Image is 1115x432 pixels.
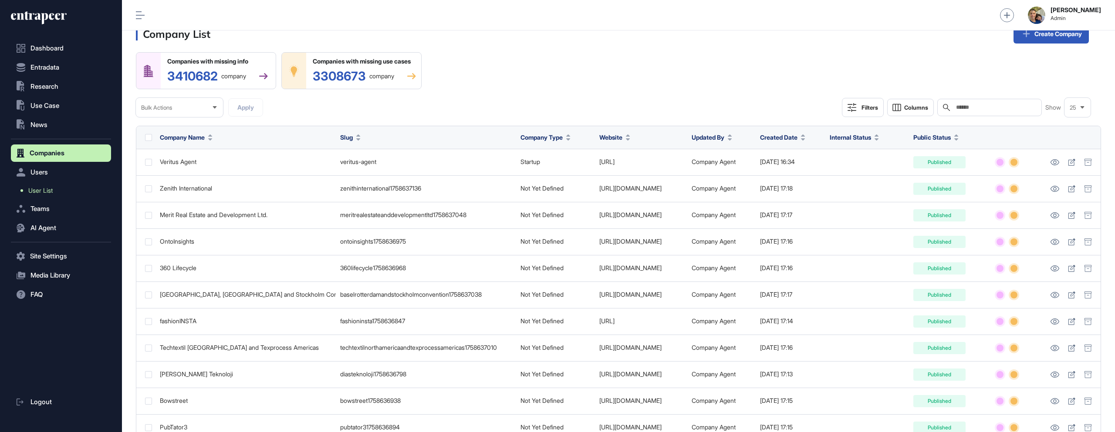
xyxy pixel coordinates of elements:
div: Not Yet Defined [520,424,591,431]
a: [URL] [599,158,615,165]
div: meritrealestateanddevelopmentltd1758637048 [340,211,512,218]
a: [URL][DOMAIN_NAME] [599,291,662,298]
button: Entradata [11,59,111,76]
a: Company Agent [692,291,736,298]
div: [DATE] 17:13 [760,371,821,378]
span: Companies [30,150,64,157]
div: Published [913,395,966,407]
a: [URL][DOMAIN_NAME] [599,211,662,218]
div: [DATE] 17:17 [760,291,821,298]
div: [DATE] 17:17 [760,211,821,218]
a: [URL][DOMAIN_NAME] [599,423,662,431]
div: [DATE] 17:16 [760,265,821,271]
button: Internal Status [830,133,879,142]
div: Not Yet Defined [520,211,591,218]
span: Slug [340,133,353,142]
button: Users [11,164,111,181]
div: diasteknoloji1758636798 [340,371,512,378]
div: PubTator3 [160,424,331,431]
div: Published [913,315,966,328]
div: OntoInsights [160,238,331,245]
button: Site Settings [11,248,111,265]
a: [URL][DOMAIN_NAME] [599,184,662,192]
div: Companies with missing info [167,58,268,65]
button: Filters [842,98,884,117]
div: bowstreet1758636938 [340,397,512,404]
div: Not Yet Defined [520,185,591,192]
div: Companies with missing use cases [313,58,416,65]
div: [DATE] 17:15 [760,424,821,431]
span: Public Status [913,133,951,142]
span: Site Settings [30,253,67,260]
div: Not Yet Defined [520,265,591,271]
div: [DATE] 17:18 [760,185,821,192]
span: Research [30,83,58,90]
button: AI Agent [11,219,111,237]
span: Company Type [520,133,563,142]
div: Bowstreet [160,397,331,404]
div: zenithinternational1758637136 [340,185,512,192]
span: Company Name [160,133,205,142]
div: fashionINSTA [160,318,331,325]
a: [URL][DOMAIN_NAME] [599,344,662,351]
div: Not Yet Defined [520,318,591,325]
button: Use Case [11,97,111,114]
div: veritus-agent [340,158,512,165]
div: Published [913,236,966,248]
div: [PERSON_NAME] Teknoloji [160,371,331,378]
a: Dashboard [11,40,111,57]
button: Columns [887,99,934,116]
div: Published [913,289,966,301]
div: Techtextil [GEOGRAPHIC_DATA] and Texprocess Americas [160,344,331,351]
a: User List [15,183,111,198]
button: Company Name [160,133,213,142]
div: baselrotterdamandstockholmconvention1758637038 [340,291,512,298]
span: Show [1045,104,1061,111]
div: Not Yet Defined [520,397,591,404]
span: Entradata [30,64,59,71]
div: 360lifecycle1758636968 [340,265,512,271]
div: Filters [862,104,878,111]
a: [URL][DOMAIN_NAME] [599,238,662,245]
span: Updated By [692,133,724,142]
span: Created Date [760,133,797,142]
a: [URL][DOMAIN_NAME] [599,264,662,271]
div: Published [913,342,966,354]
button: Companies [11,144,111,162]
div: techtextilnorthamericaandtexprocessamericas1758637010 [340,344,512,351]
button: Media Library [11,267,111,284]
div: Not Yet Defined [520,344,591,351]
a: Company Agent [692,211,736,218]
button: Company Type [520,133,571,142]
button: Public Status [913,133,959,142]
strong: [PERSON_NAME] [1051,7,1101,13]
span: Logout [30,399,52,405]
div: 360 Lifecycle [160,265,331,271]
div: Published [913,209,966,221]
div: Published [913,262,966,275]
span: FAQ [30,291,43,298]
span: Internal Status [830,133,871,142]
button: Slug [340,133,361,142]
button: Created Date [760,133,805,142]
span: Website [599,133,622,142]
a: Company Agent [692,370,736,378]
h3: Company List [136,27,210,40]
div: pubtator31758636894 [340,424,512,431]
a: Company Agent [692,344,736,351]
a: [URL][DOMAIN_NAME] [599,370,662,378]
div: [GEOGRAPHIC_DATA], [GEOGRAPHIC_DATA] and Stockholm Convention [160,291,331,298]
div: [DATE] 17:14 [760,318,821,325]
a: Logout [11,393,111,411]
button: Teams [11,200,111,218]
a: Company Agent [692,184,736,192]
div: [DATE] 17:16 [760,238,821,245]
button: FAQ [11,286,111,303]
span: Bulk Actions [141,104,172,111]
a: Company Agent [692,397,736,404]
div: 3410682 [167,70,246,82]
a: [URL] [599,317,615,325]
span: News [30,121,47,128]
button: News [11,116,111,134]
span: Teams [30,205,50,212]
